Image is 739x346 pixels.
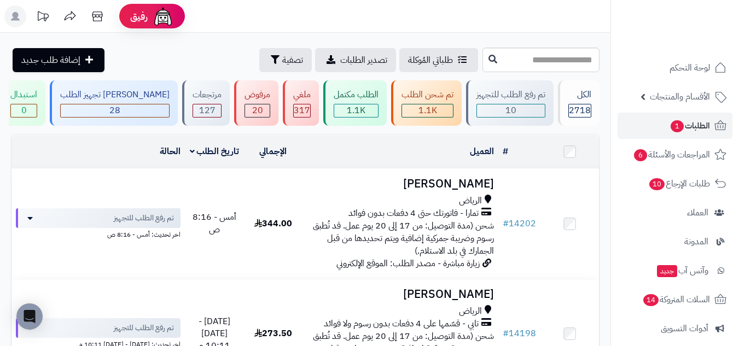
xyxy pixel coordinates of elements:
[633,149,648,162] span: 6
[643,294,659,307] span: 14
[650,89,710,104] span: الأقسام والمنتجات
[389,80,464,126] a: تم شحن الطلب 1.1K
[336,257,480,270] span: زيارة مباشرة - مصدر الطلب: الموقع الإلكتروني
[408,54,453,67] span: طلباتي المُوكلة
[307,178,494,190] h3: [PERSON_NAME]
[665,15,729,38] img: logo-2.png
[60,89,170,101] div: [PERSON_NAME] تجهيز الطلب
[503,327,509,340] span: #
[476,89,545,101] div: تم رفع الطلب للتجهيز
[254,327,292,340] span: 273.50
[21,54,80,67] span: إضافة طلب جديد
[656,263,708,278] span: وآتس آب
[281,80,321,126] a: ملغي 317
[313,219,494,257] span: شحن (مدة التوصيل: من 17 إلى 20 يوم عمل. قد تُطبق رسوم وضريبة جمركية إضافية ويتم تحديدها من قبل ال...
[648,176,710,191] span: طلبات الإرجاع
[684,234,708,249] span: المدونة
[190,145,240,158] a: تاريخ الطلب
[477,104,545,117] div: 10
[193,89,222,101] div: مرتجعات
[618,200,732,226] a: العملاء
[180,80,232,126] a: مرتجعات 127
[459,305,482,318] span: الرياض
[670,118,710,133] span: الطلبات
[642,292,710,307] span: السلات المتروكة
[670,60,710,75] span: لوحة التحكم
[11,104,37,117] div: 0
[114,322,174,333] span: تم رفع الطلب للتجهيز
[259,145,287,158] a: الإجمالي
[459,195,482,207] span: الرياض
[199,104,216,117] span: 127
[294,104,310,117] div: 317
[401,89,453,101] div: تم شحن الطلب
[503,217,509,230] span: #
[334,89,379,101] div: الطلب مكتمل
[259,48,312,72] button: تصفية
[245,104,270,117] div: 20
[315,48,396,72] a: تصدير الطلبات
[687,205,708,220] span: العملاء
[402,104,453,117] div: 1146
[418,104,437,117] span: 1.1K
[618,55,732,81] a: لوحة التحكم
[61,104,169,117] div: 28
[464,80,556,126] a: تم رفع الطلب للتجهيز 10
[16,228,181,239] div: اخر تحديث: أمس - 8:16 ص
[568,89,591,101] div: الكل
[16,303,43,330] div: Open Intercom Messenger
[556,80,602,126] a: الكل2718
[618,113,732,139] a: الطلبات1
[505,104,516,117] span: 10
[503,327,536,340] a: #14198
[618,142,732,168] a: المراجعات والأسئلة6
[109,104,120,117] span: 28
[399,48,478,72] a: طلباتي المُوكلة
[661,321,708,336] span: أدوات التسويق
[340,54,387,67] span: تصدير الطلبات
[618,228,732,255] a: المدونة
[321,80,389,126] a: الطلب مكتمل 1.1K
[130,10,148,23] span: رفيق
[29,5,56,30] a: تحديثات المنصة
[232,80,281,126] a: مرفوض 20
[657,265,677,277] span: جديد
[245,89,270,101] div: مرفوض
[152,5,174,27] img: ai-face.png
[470,145,494,158] a: العميل
[503,145,508,158] a: #
[193,104,221,117] div: 127
[569,104,591,117] span: 2718
[282,54,303,67] span: تصفية
[334,104,378,117] div: 1070
[347,104,365,117] span: 1.1K
[254,217,292,230] span: 344.00
[503,217,536,230] a: #14202
[618,286,732,313] a: السلات المتروكة14
[160,145,181,158] a: الحالة
[10,89,37,101] div: استبدال
[252,104,263,117] span: 20
[633,147,710,162] span: المراجعات والأسئلة
[114,213,174,224] span: تم رفع الطلب للتجهيز
[670,120,684,133] span: 1
[307,288,494,301] h3: [PERSON_NAME]
[618,257,732,284] a: وآتس آبجديد
[193,210,236,236] span: أمس - 8:16 ص
[13,48,104,72] a: إضافة طلب جديد
[294,104,310,117] span: 317
[649,178,665,191] span: 10
[293,89,311,101] div: ملغي
[348,207,479,220] span: تمارا - فاتورتك حتى 4 دفعات بدون فوائد
[618,315,732,342] a: أدوات التسويق
[618,171,732,197] a: طلبات الإرجاع10
[21,104,27,117] span: 0
[48,80,180,126] a: [PERSON_NAME] تجهيز الطلب 28
[324,318,479,330] span: تابي - قسّمها على 4 دفعات بدون رسوم ولا فوائد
